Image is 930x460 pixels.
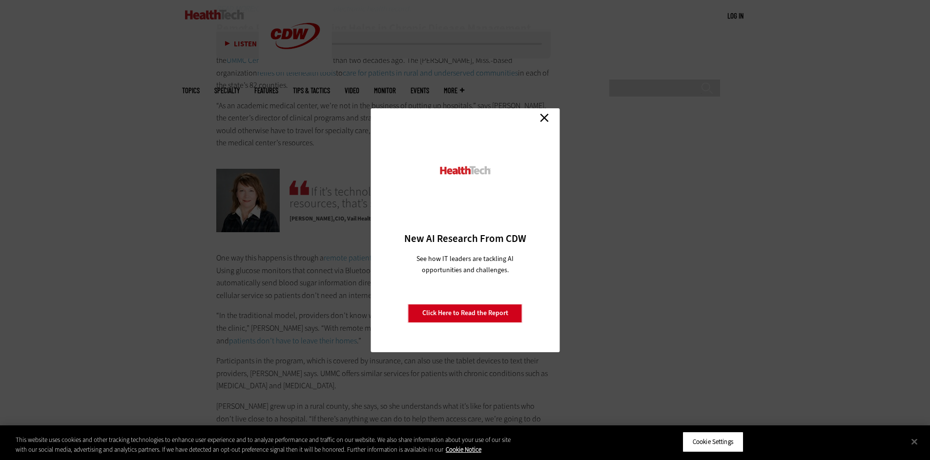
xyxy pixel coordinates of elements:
[682,432,744,452] button: Cookie Settings
[904,431,925,452] button: Close
[537,111,552,125] a: Close
[405,253,525,276] p: See how IT leaders are tackling AI opportunities and challenges.
[16,435,512,454] div: This website uses cookies and other tracking technologies to enhance user experience and to analy...
[438,165,492,176] img: HealthTech_0.png
[388,232,542,245] h3: New AI Research From CDW
[446,445,481,454] a: More information about your privacy
[408,304,522,322] a: Click Here to Read the Report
